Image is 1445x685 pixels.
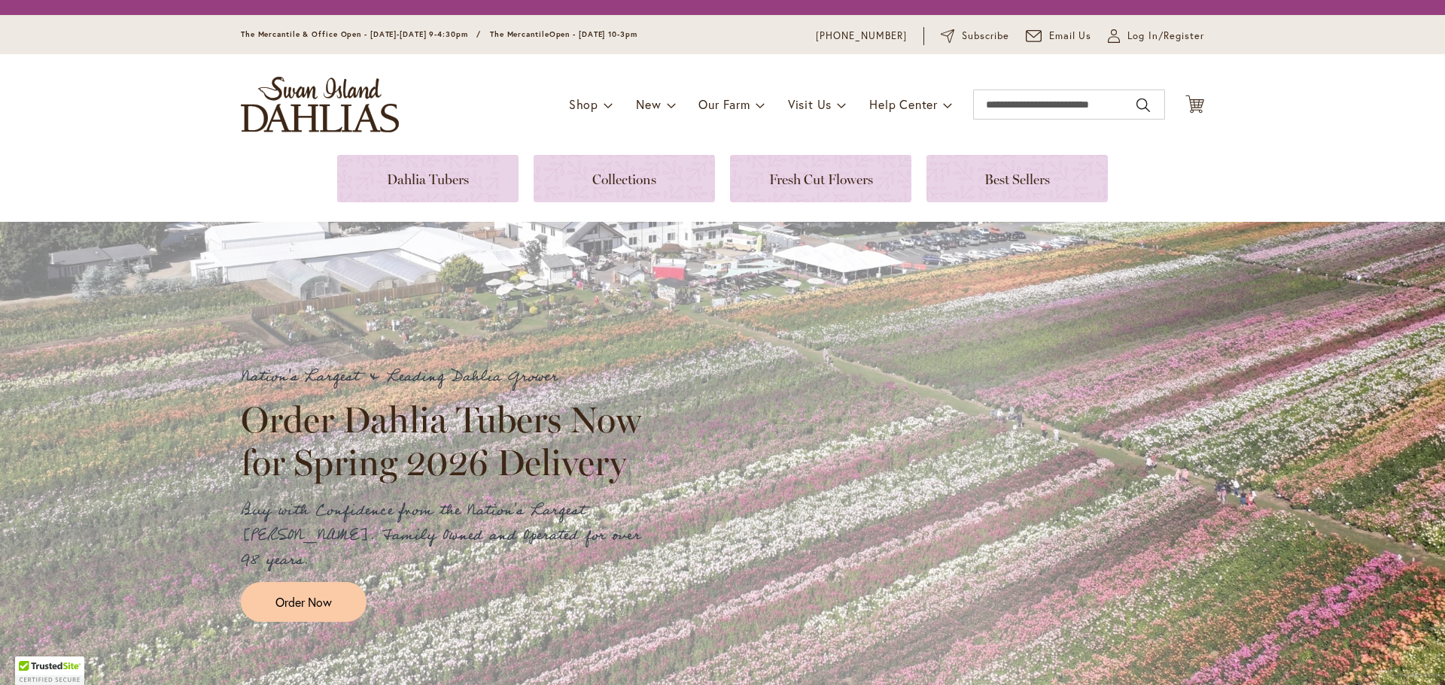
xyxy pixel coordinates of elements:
[788,96,832,112] span: Visit Us
[1127,29,1204,44] span: Log In/Register
[569,96,598,112] span: Shop
[962,29,1009,44] span: Subscribe
[241,499,655,573] p: Buy with Confidence from the Nation's Largest [PERSON_NAME]. Family Owned and Operated for over 9...
[241,399,655,483] h2: Order Dahlia Tubers Now for Spring 2026 Delivery
[275,593,332,611] span: Order Now
[869,96,938,112] span: Help Center
[241,365,655,389] p: Nation's Largest & Leading Dahlia Grower
[1049,29,1092,44] span: Email Us
[636,96,661,112] span: New
[241,582,367,622] a: Order Now
[241,77,399,132] a: store logo
[241,29,549,39] span: The Mercantile & Office Open - [DATE]-[DATE] 9-4:30pm / The Mercantile
[1026,29,1092,44] a: Email Us
[816,29,907,44] a: [PHONE_NUMBER]
[941,29,1009,44] a: Subscribe
[698,96,750,112] span: Our Farm
[1108,29,1204,44] a: Log In/Register
[1136,93,1150,117] button: Search
[549,29,637,39] span: Open - [DATE] 10-3pm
